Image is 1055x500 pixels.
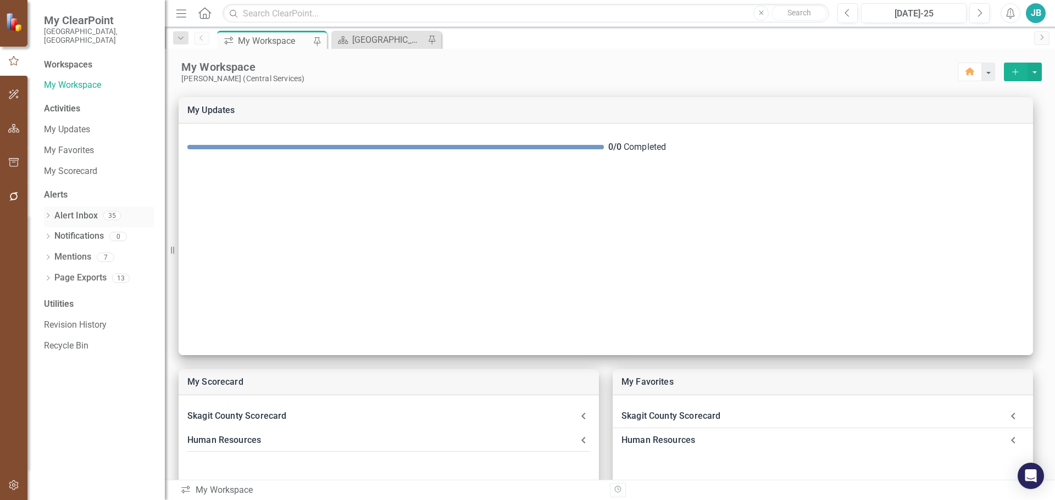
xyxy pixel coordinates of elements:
[861,3,967,23] button: [DATE]-25
[865,7,963,20] div: [DATE]-25
[97,252,114,262] div: 7
[44,14,154,27] span: My ClearPoint
[771,5,826,21] button: Search
[1004,63,1042,81] div: split button
[109,232,127,241] div: 0
[54,210,98,222] a: Alert Inbox
[44,59,92,71] div: Workspaces
[621,432,1002,448] div: Human Resources
[613,404,1033,428] div: Skagit County Scorecard
[44,27,154,45] small: [GEOGRAPHIC_DATA], [GEOGRAPHIC_DATA]
[187,432,577,448] div: Human Resources
[44,189,154,201] div: Alerts
[181,74,958,83] div: [PERSON_NAME] (Central Services)
[54,230,104,243] a: Notifications
[352,33,425,47] div: [GEOGRAPHIC_DATA] Page
[179,404,599,428] div: Skagit County Scorecard
[44,319,154,332] a: Revision History
[112,273,130,283] div: 13
[1026,3,1046,23] button: JB
[44,165,154,178] a: My Scorecard
[621,377,674,387] a: My Favorites
[787,8,811,17] span: Search
[44,79,154,92] a: My Workspace
[44,340,154,352] a: Recycle Bin
[1004,63,1028,81] button: select merge strategy
[44,103,154,115] div: Activities
[180,484,602,497] div: My Workspace
[187,105,235,115] a: My Updates
[613,428,1033,452] div: Human Resources
[103,211,121,221] div: 35
[1028,63,1042,81] button: select merge strategy
[5,13,25,32] img: ClearPoint Strategy
[44,123,154,136] a: My Updates
[181,60,958,74] div: My Workspace
[608,141,621,154] div: 0 / 0
[179,428,599,452] div: Human Resources
[44,144,154,157] a: My Favorites
[54,272,107,284] a: Page Exports
[54,251,91,263] a: Mentions
[187,377,243,387] a: My Scorecard
[44,298,154,311] div: Utilities
[223,4,829,23] input: Search ClearPoint...
[334,33,425,47] a: [GEOGRAPHIC_DATA] Page
[238,34,310,48] div: My Workspace
[187,408,577,424] div: Skagit County Scorecard
[608,141,1025,154] div: Completed
[1018,463,1044,489] div: Open Intercom Messenger
[621,408,1002,424] div: Skagit County Scorecard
